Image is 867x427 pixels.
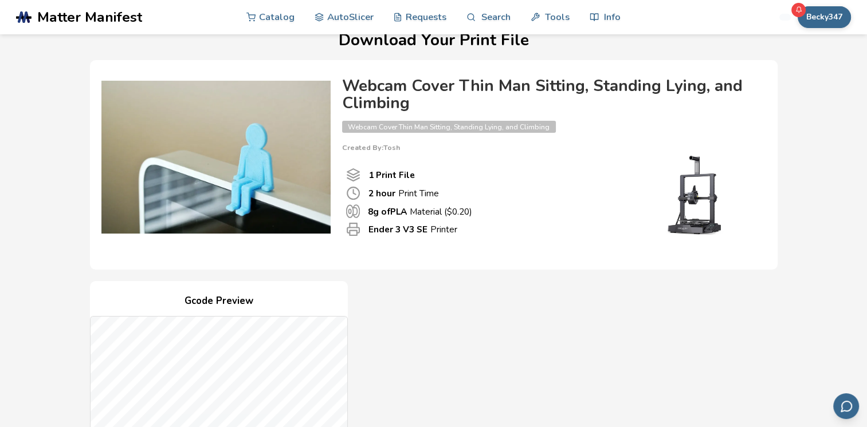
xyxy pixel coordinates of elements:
span: Webcam Cover Thin Man Sitting, Standing Lying, and Climbing [342,121,556,133]
h4: Webcam Cover Thin Man Sitting, Standing Lying, and Climbing [342,77,755,113]
b: Ender 3 V3 SE [368,223,427,235]
span: Print Time [346,186,360,200]
span: Matter Manifest [37,9,142,25]
button: Send feedback via email [833,393,859,419]
span: Number Of Print files [346,168,360,182]
p: Created By: Tosh [342,144,755,152]
p: Printer [368,223,457,235]
h1: Download Your Print File [17,31,850,49]
b: 8 g of PLA [368,205,407,218]
b: 1 Print File [368,169,415,181]
p: Print Time [368,187,439,199]
span: Material Used [346,204,360,218]
b: 2 hour [368,187,395,199]
span: Printer [346,222,360,236]
p: Material ($ 0.20 ) [368,205,472,218]
img: Printer [640,152,755,238]
h4: Gcode Preview [90,292,348,310]
img: Product [101,72,331,243]
button: Becky347 [798,6,851,28]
